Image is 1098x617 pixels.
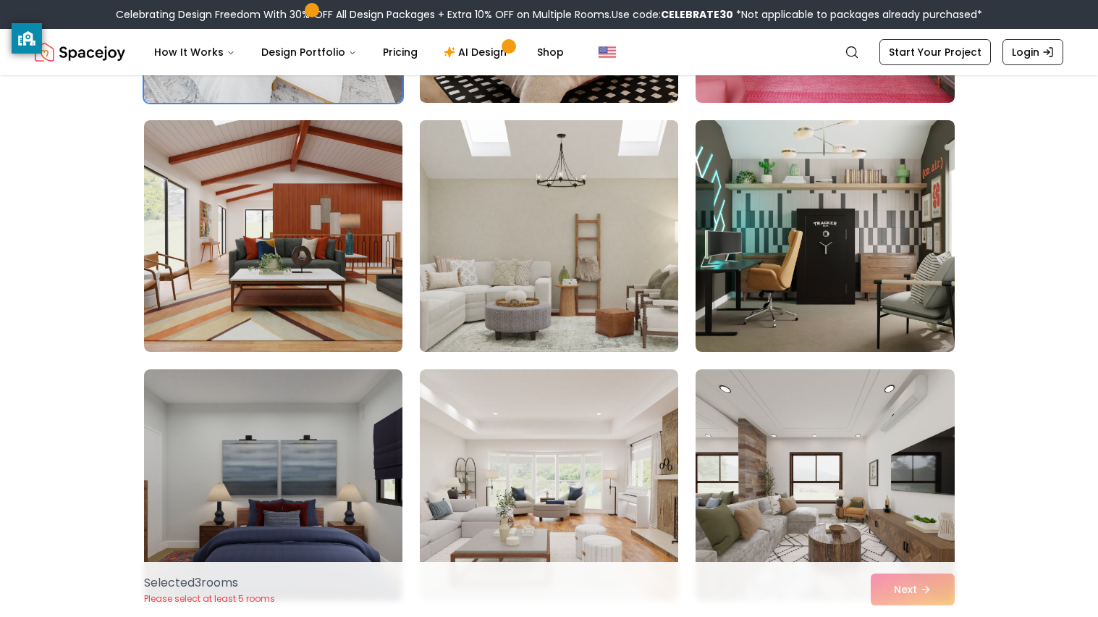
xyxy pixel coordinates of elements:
span: *Not applicable to packages already purchased* [733,7,982,22]
a: Spacejoy [35,38,125,67]
a: Login [1002,39,1063,65]
img: Room room-12 [696,369,954,601]
img: Room room-9 [696,120,954,352]
img: Room room-10 [144,369,402,601]
button: privacy banner [12,23,42,54]
a: Pricing [371,38,429,67]
img: United States [599,43,616,61]
div: Celebrating Design Freedom With 30% OFF All Design Packages + Extra 10% OFF on Multiple Rooms. [116,7,982,22]
span: Use code: [612,7,733,22]
button: How It Works [143,38,247,67]
a: Start Your Project [879,39,991,65]
p: Please select at least 5 rooms [144,593,275,605]
nav: Main [143,38,575,67]
img: Room room-8 [413,114,685,358]
b: CELEBRATE30 [661,7,733,22]
nav: Global [35,29,1063,75]
a: Shop [525,38,575,67]
img: Room room-11 [420,369,678,601]
a: AI Design [432,38,523,67]
img: Spacejoy Logo [35,38,125,67]
p: Selected 3 room s [144,574,275,592]
button: Design Portfolio [250,38,368,67]
img: Room room-7 [144,120,402,352]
